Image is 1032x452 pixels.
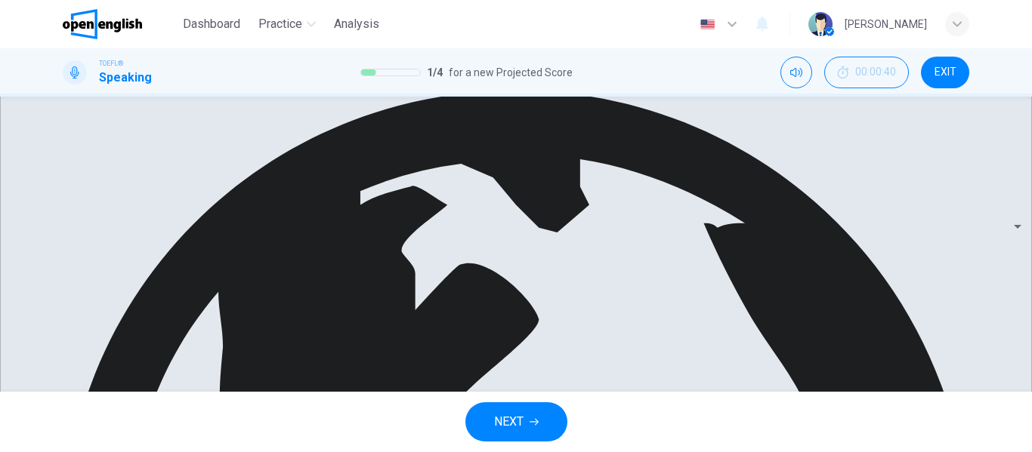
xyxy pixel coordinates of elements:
[449,63,573,81] span: for a new Projected Score
[63,9,142,39] img: OpenEnglish logo
[780,57,812,88] div: Mute
[824,57,909,88] div: Hide
[698,19,717,30] img: en
[99,58,123,69] span: TOEFL®
[177,11,246,38] button: Dashboard
[334,15,379,33] span: Analysis
[427,63,443,81] span: 1 / 4
[824,57,909,88] button: 00:00:40
[99,69,152,87] h1: Speaking
[494,411,524,432] span: NEXT
[63,9,177,39] a: OpenEnglish logo
[921,57,969,88] button: EXIT
[183,15,240,33] span: Dashboard
[258,15,302,33] span: Practice
[465,402,567,441] button: NEXT
[328,11,385,38] button: Analysis
[808,12,833,36] img: Profile picture
[855,66,896,78] span: 00:00:40
[845,15,927,33] div: [PERSON_NAME]
[252,11,322,38] button: Practice
[935,66,956,78] span: EXIT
